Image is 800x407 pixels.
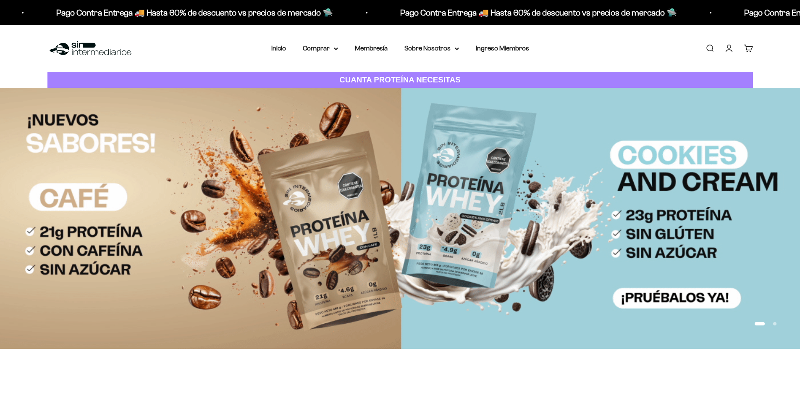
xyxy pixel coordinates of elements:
a: Inicio [271,45,286,52]
strong: CUANTA PROTEÍNA NECESITAS [339,75,461,84]
a: CUANTA PROTEÍNA NECESITAS [47,72,753,88]
p: Pago Contra Entrega 🚚 Hasta 60% de descuento vs precios de mercado 🛸 [400,6,677,19]
p: Pago Contra Entrega 🚚 Hasta 60% de descuento vs precios de mercado 🛸 [56,6,333,19]
summary: Sobre Nosotros [404,43,459,54]
a: Ingreso Miembros [476,45,529,52]
a: Membresía [355,45,388,52]
summary: Comprar [303,43,338,54]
